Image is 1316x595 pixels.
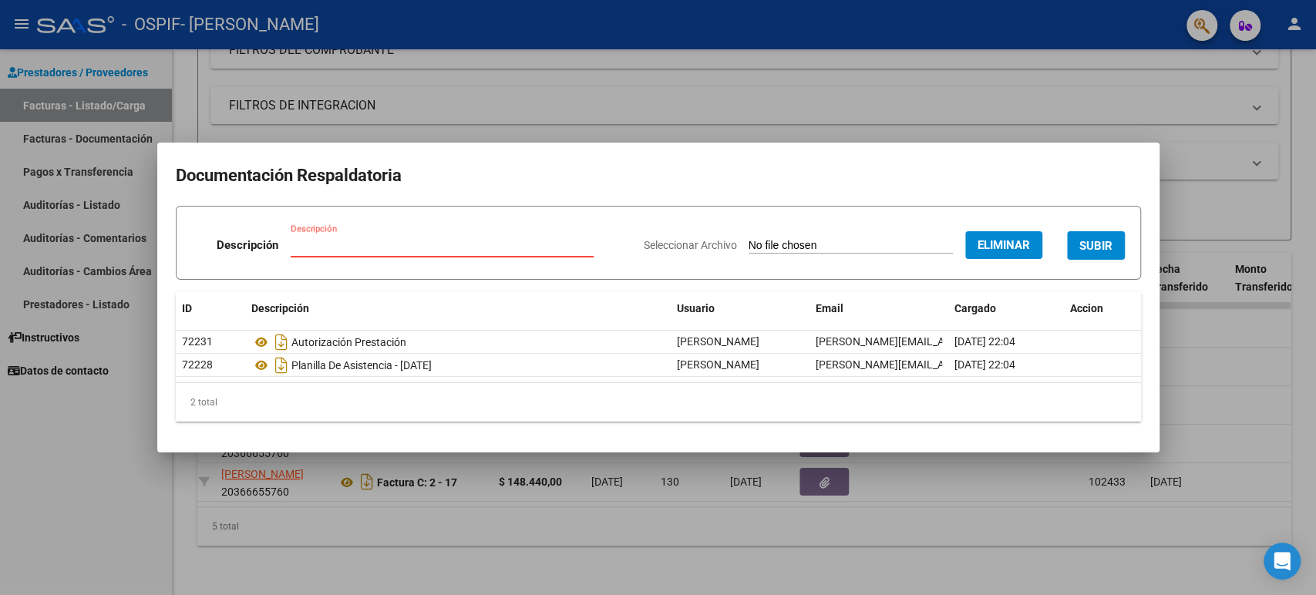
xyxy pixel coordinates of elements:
[954,302,996,314] span: Cargado
[978,238,1030,252] span: Eliminar
[271,353,291,378] i: Descargar documento
[816,335,1152,348] span: [PERSON_NAME][EMAIL_ADDRESS][PERSON_NAME][DOMAIN_NAME]
[271,330,291,355] i: Descargar documento
[677,358,759,371] span: [PERSON_NAME]
[1064,292,1141,325] datatable-header-cell: Accion
[251,353,665,378] div: Planilla De Asistencia - [DATE]
[809,292,948,325] datatable-header-cell: Email
[176,161,1141,190] h2: Documentación Respaldatoria
[948,292,1064,325] datatable-header-cell: Cargado
[182,358,213,371] span: 72228
[245,292,671,325] datatable-header-cell: Descripción
[176,383,1141,422] div: 2 total
[1079,239,1112,253] span: SUBIR
[677,302,715,314] span: Usuario
[1067,231,1125,260] button: SUBIR
[954,358,1015,371] span: [DATE] 22:04
[644,239,737,251] span: Seleccionar Archivo
[816,302,843,314] span: Email
[816,358,1152,371] span: [PERSON_NAME][EMAIL_ADDRESS][PERSON_NAME][DOMAIN_NAME]
[671,292,809,325] datatable-header-cell: Usuario
[954,335,1015,348] span: [DATE] 22:04
[1070,302,1103,314] span: Accion
[677,335,759,348] span: [PERSON_NAME]
[176,292,245,325] datatable-header-cell: ID
[251,302,309,314] span: Descripción
[965,231,1042,259] button: Eliminar
[182,302,192,314] span: ID
[217,237,278,254] p: Descripción
[251,330,665,355] div: Autorización Prestación
[182,335,213,348] span: 72231
[1264,543,1301,580] div: Open Intercom Messenger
